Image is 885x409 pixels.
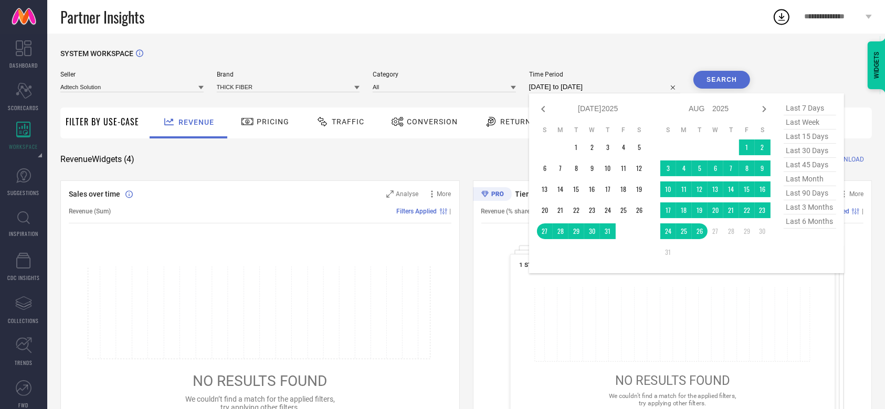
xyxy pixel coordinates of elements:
[609,392,736,406] span: We couldn’t find a match for the applied filters, try applying other filters.
[784,130,836,144] span: last 15 days
[584,160,600,176] td: Wed Jul 09 2025
[631,126,647,134] th: Saturday
[473,187,512,203] div: Premium
[8,317,39,325] span: COLLECTIONS
[60,71,204,78] span: Seller
[862,208,863,215] span: |
[758,103,771,115] div: Next month
[693,71,750,89] button: Search
[537,223,553,239] td: Sun Jul 27 2025
[537,126,553,134] th: Sunday
[537,181,553,197] td: Sun Jul 13 2025
[739,126,755,134] th: Friday
[553,181,568,197] td: Mon Jul 14 2025
[784,115,836,130] span: last week
[692,160,708,176] td: Tue Aug 05 2025
[568,202,584,218] td: Tue Jul 22 2025
[69,208,111,215] span: Revenue (Sum)
[755,160,771,176] td: Sat Aug 09 2025
[19,401,29,409] span: FWD
[784,172,836,186] span: last month
[568,223,584,239] td: Tue Jul 29 2025
[396,190,419,198] span: Analyse
[600,223,616,239] td: Thu Jul 31 2025
[676,126,692,134] th: Monday
[537,202,553,218] td: Sun Jul 20 2025
[708,202,723,218] td: Wed Aug 20 2025
[616,202,631,218] td: Fri Jul 25 2025
[692,126,708,134] th: Tuesday
[553,160,568,176] td: Mon Jul 07 2025
[481,208,533,215] span: Revenue (% share)
[708,223,723,239] td: Wed Aug 27 2025
[568,139,584,155] td: Tue Jul 01 2025
[739,223,755,239] td: Fri Aug 29 2025
[784,144,836,158] span: last 30 days
[849,190,863,198] span: More
[69,190,120,198] span: Sales over time
[60,49,133,58] span: SYSTEM WORKSPACE
[584,181,600,197] td: Wed Jul 16 2025
[568,181,584,197] td: Tue Jul 15 2025
[692,202,708,218] td: Tue Aug 19 2025
[723,126,739,134] th: Thursday
[631,181,647,197] td: Sat Jul 19 2025
[257,117,289,126] span: Pricing
[373,71,516,78] span: Category
[600,202,616,218] td: Thu Jul 24 2025
[660,202,676,218] td: Sun Aug 17 2025
[537,160,553,176] td: Sun Jul 06 2025
[529,71,681,78] span: Time Period
[600,126,616,134] th: Thursday
[784,186,836,200] span: last 90 days
[739,181,755,197] td: Fri Aug 15 2025
[660,160,676,176] td: Sun Aug 03 2025
[437,190,451,198] span: More
[660,126,676,134] th: Sunday
[15,359,33,367] span: TRENDS
[784,214,836,229] span: last 6 months
[631,139,647,155] td: Sat Jul 05 2025
[660,244,676,260] td: Sun Aug 31 2025
[723,181,739,197] td: Thu Aug 14 2025
[584,139,600,155] td: Wed Jul 02 2025
[600,181,616,197] td: Thu Jul 17 2025
[676,181,692,197] td: Mon Aug 11 2025
[600,160,616,176] td: Thu Jul 10 2025
[616,126,631,134] th: Friday
[692,181,708,197] td: Tue Aug 12 2025
[660,223,676,239] td: Sun Aug 24 2025
[755,126,771,134] th: Saturday
[397,208,437,215] span: Filters Applied
[616,160,631,176] td: Fri Jul 11 2025
[8,104,39,112] span: SCORECARDS
[600,139,616,155] td: Thu Jul 03 2025
[178,118,214,126] span: Revenue
[772,7,791,26] div: Open download list
[553,223,568,239] td: Mon Jul 28 2025
[676,223,692,239] td: Mon Aug 25 2025
[537,103,550,115] div: Previous month
[568,160,584,176] td: Tue Jul 08 2025
[739,160,755,176] td: Fri Aug 08 2025
[755,139,771,155] td: Sat Aug 02 2025
[616,139,631,155] td: Fri Jul 04 2025
[8,189,40,197] span: SUGGESTIONS
[584,223,600,239] td: Wed Jul 30 2025
[676,202,692,218] td: Mon Aug 18 2025
[515,190,593,198] span: Tier Wise Transactions
[9,61,38,69] span: DASHBOARD
[7,274,40,282] span: CDC INSIGHTS
[660,181,676,197] td: Sun Aug 10 2025
[584,126,600,134] th: Wednesday
[9,143,38,150] span: WORKSPACE
[9,230,38,238] span: INSPIRATION
[708,126,723,134] th: Wednesday
[739,202,755,218] td: Fri Aug 22 2025
[784,200,836,214] span: last 3 months
[568,126,584,134] th: Tuesday
[739,139,755,155] td: Fri Aug 01 2025
[60,154,134,165] span: Revenue Widgets ( 4 )
[60,6,144,28] span: Partner Insights
[723,202,739,218] td: Thu Aug 21 2025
